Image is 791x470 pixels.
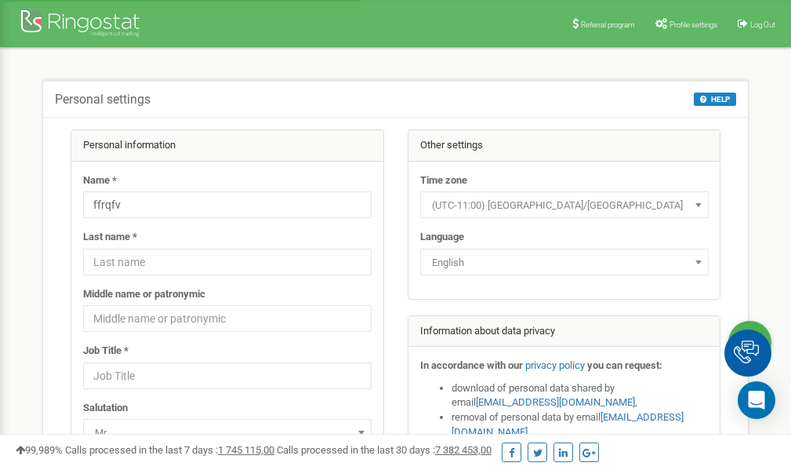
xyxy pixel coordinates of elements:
[83,363,372,389] input: Job Title
[420,230,464,245] label: Language
[669,20,717,29] span: Profile settings
[525,359,585,371] a: privacy policy
[277,444,492,456] span: Calls processed in the last 30 days :
[694,93,736,106] button: HELP
[55,93,151,107] h5: Personal settings
[83,173,117,188] label: Name *
[408,316,720,348] div: Information about data privacy
[408,130,720,162] div: Other settings
[83,230,137,245] label: Last name *
[452,381,709,410] li: download of personal data shared by email ,
[16,444,63,456] span: 99,989%
[426,252,703,274] span: English
[83,401,128,416] label: Salutation
[83,287,205,302] label: Middle name or patronymic
[452,410,709,439] li: removal of personal data by email ,
[738,381,775,419] div: Open Intercom Messenger
[83,305,372,332] input: Middle name or patronymic
[581,20,635,29] span: Referral program
[218,444,274,456] u: 1 745 115,00
[426,195,703,217] span: (UTC-11:00) Pacific/Midway
[420,173,467,188] label: Time zone
[71,130,383,162] div: Personal information
[750,20,775,29] span: Log Out
[420,191,709,218] span: (UTC-11:00) Pacific/Midway
[435,444,492,456] u: 7 382 453,00
[476,396,635,408] a: [EMAIL_ADDRESS][DOMAIN_NAME]
[83,419,372,446] span: Mr.
[83,249,372,275] input: Last name
[89,422,366,444] span: Mr.
[420,249,709,275] span: English
[65,444,274,456] span: Calls processed in the last 7 days :
[420,359,523,371] strong: In accordance with our
[83,191,372,218] input: Name
[83,344,129,359] label: Job Title *
[587,359,662,371] strong: you can request:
